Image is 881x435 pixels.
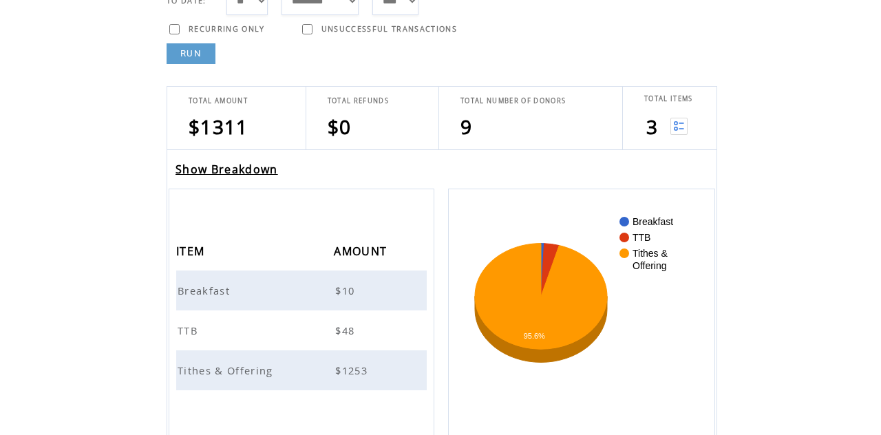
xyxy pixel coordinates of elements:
[328,114,352,140] span: $0
[176,240,208,266] span: ITEM
[335,323,358,337] span: $48
[334,240,390,266] span: AMOUNT
[178,323,201,336] a: TTB
[176,162,278,177] a: Show Breakdown
[178,363,277,377] span: Tithes & Offering
[178,323,201,337] span: TTB
[321,24,457,34] span: UNSUCCESSFUL TRANSACTIONS
[334,246,390,255] a: AMOUNT
[670,118,688,135] img: View list
[460,114,472,140] span: 9
[189,114,248,140] span: $1311
[469,210,694,416] svg: A chart.
[633,216,673,227] text: Breakfast
[178,284,233,297] span: Breakfast
[178,284,233,296] a: Breakfast
[178,363,277,376] a: Tithes & Offering
[335,363,371,377] span: $1253
[335,284,358,297] span: $10
[460,96,566,105] span: TOTAL NUMBER OF DONORS
[189,96,248,105] span: TOTAL AMOUNT
[328,96,389,105] span: TOTAL REFUNDS
[176,246,208,255] a: ITEM
[633,232,650,243] text: TTB
[646,114,658,140] span: 3
[189,24,265,34] span: RECURRING ONLY
[524,331,545,339] text: 95.6%
[633,248,668,259] text: Tithes &
[633,260,667,271] text: Offering
[644,94,693,103] span: TOTAL ITEMS
[167,43,215,64] a: RUN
